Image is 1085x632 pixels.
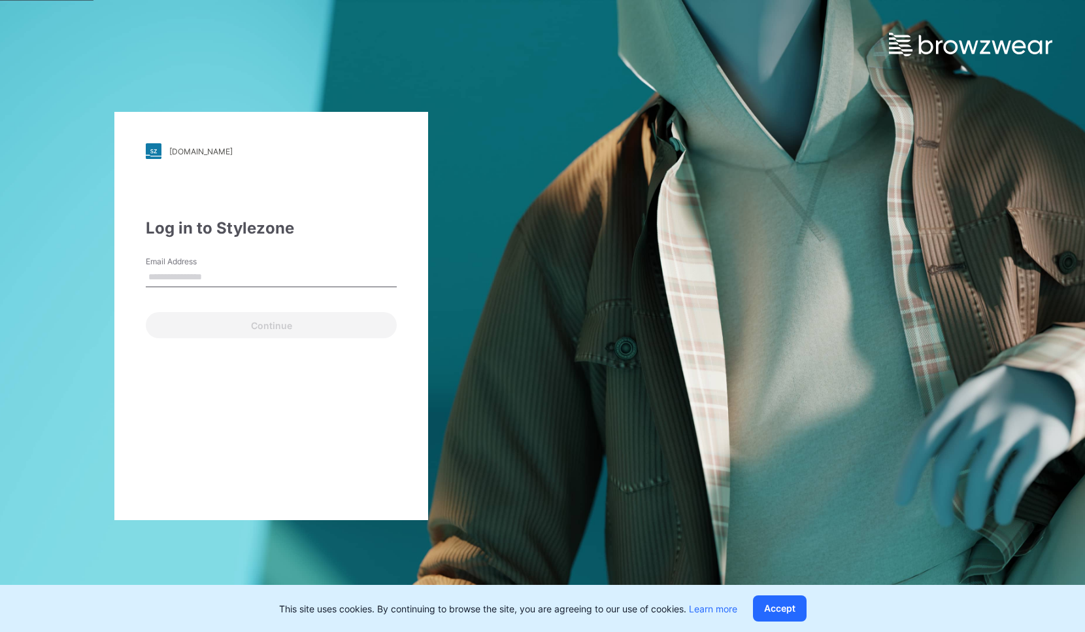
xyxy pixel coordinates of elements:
a: Learn more [689,603,737,614]
div: [DOMAIN_NAME] [169,147,233,156]
div: Log in to Stylezone [146,217,397,240]
img: stylezone-logo.562084cfcfab977791bfbf7441f1a819.svg [146,143,161,159]
label: Email Address [146,256,237,268]
button: Accept [753,595,807,622]
a: [DOMAIN_NAME] [146,143,397,159]
p: This site uses cookies. By continuing to browse the site, you are agreeing to our use of cookies. [279,602,737,616]
img: browzwear-logo.e42bd6dac1945053ebaf764b6aa21510.svg [889,33,1052,56]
